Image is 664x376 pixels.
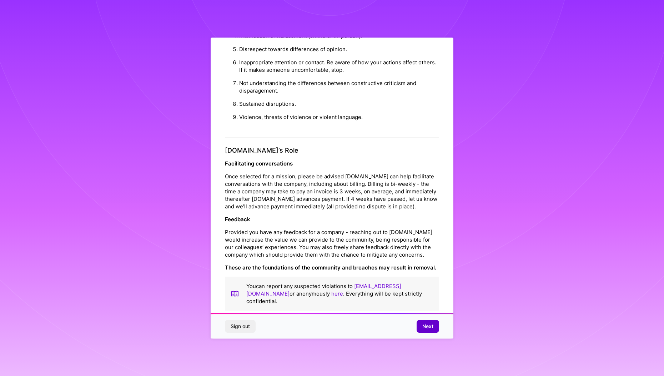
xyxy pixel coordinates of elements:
li: Sustained disruptions. [239,97,439,110]
li: Violence, threats of violence or violent language. [239,110,439,124]
strong: Feedback [225,216,250,223]
li: Not understanding the differences between constructive criticism and disparagement. [239,76,439,97]
a: [EMAIL_ADDRESS][DOMAIN_NAME] [246,283,401,297]
strong: These are the foundations of the community and breaches may result in removal. [225,264,436,271]
p: Provided you have any feedback for a company - reaching out to [DOMAIN_NAME] would increase the v... [225,229,439,259]
li: Inappropriate attention or contact. Be aware of how your actions affect others. If it makes someo... [239,56,439,76]
img: book icon [231,283,239,305]
p: Once selected for a mission, please be advised [DOMAIN_NAME] can help facilitate conversations wi... [225,173,439,211]
button: Next [417,320,439,333]
a: here [331,291,343,297]
span: Sign out [231,323,250,330]
span: Next [422,323,433,330]
p: You can report any suspected violations to or anonymously . Everything will be kept strictly conf... [246,283,433,305]
strong: Facilitating conversations [225,160,293,167]
h4: [DOMAIN_NAME]’s Role [225,147,439,154]
button: Sign out [225,320,256,333]
li: Disrespect towards differences of opinion. [239,43,439,56]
